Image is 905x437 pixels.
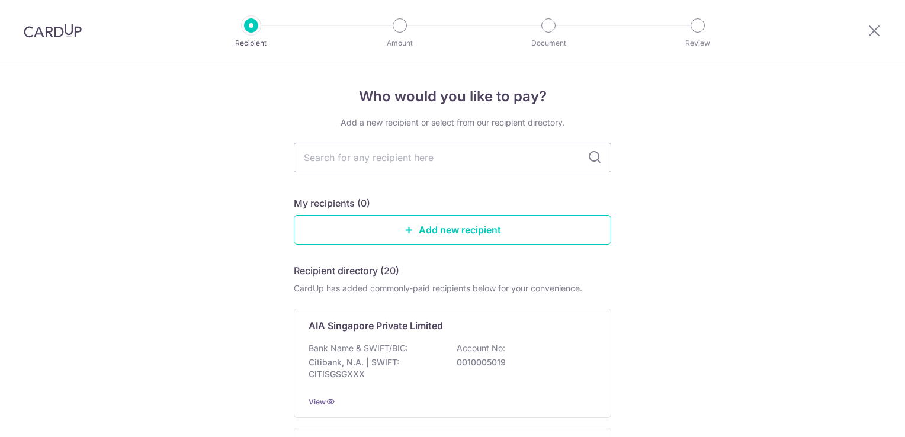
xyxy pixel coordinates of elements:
[294,215,611,245] a: Add new recipient
[309,356,441,380] p: Citibank, N.A. | SWIFT: CITISGSGXXX
[356,37,444,49] p: Amount
[457,356,589,368] p: 0010005019
[457,342,505,354] p: Account No:
[294,86,611,107] h4: Who would you like to pay?
[505,37,592,49] p: Document
[294,282,611,294] div: CardUp has added commonly-paid recipients below for your convenience.
[207,37,295,49] p: Recipient
[309,319,443,333] p: AIA Singapore Private Limited
[309,397,326,406] a: View
[654,37,742,49] p: Review
[294,264,399,278] h5: Recipient directory (20)
[294,143,611,172] input: Search for any recipient here
[294,117,611,128] div: Add a new recipient or select from our recipient directory.
[294,196,370,210] h5: My recipients (0)
[309,342,408,354] p: Bank Name & SWIFT/BIC:
[24,24,82,38] img: CardUp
